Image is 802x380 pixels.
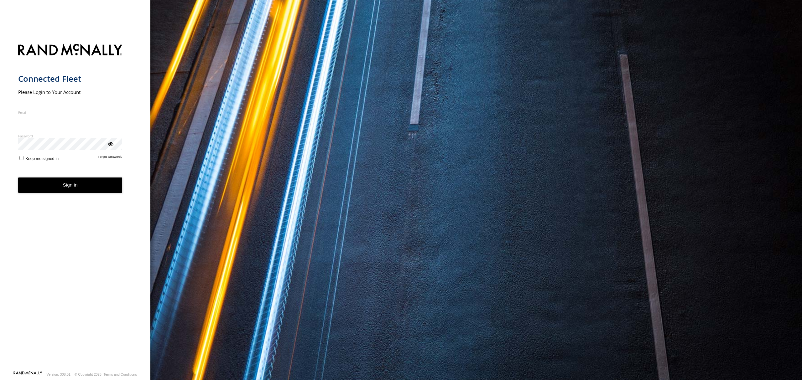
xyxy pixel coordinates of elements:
h2: Please Login to Your Account [18,89,122,95]
div: © Copyright 2025 - [75,372,137,376]
a: Terms and Conditions [104,372,137,376]
label: Password [18,134,122,138]
span: Keep me signed in [25,156,59,161]
div: Version: 308.01 [47,372,70,376]
a: Forgot password? [98,155,122,161]
form: main [18,40,133,371]
div: ViewPassword [107,141,113,147]
input: Keep me signed in [19,156,23,160]
a: Visit our Website [13,371,42,377]
h1: Connected Fleet [18,74,122,84]
img: Rand McNally [18,43,122,59]
label: Email [18,110,122,115]
button: Sign in [18,177,122,193]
